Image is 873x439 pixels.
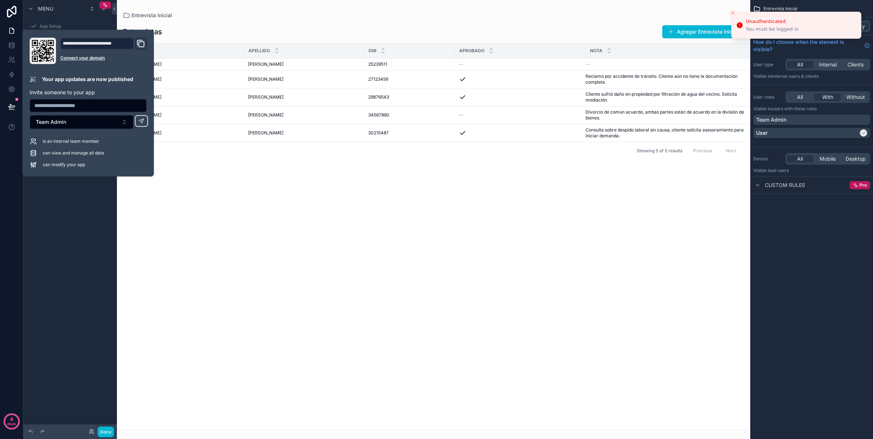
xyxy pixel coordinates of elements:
[846,93,865,101] span: Without
[369,48,376,54] span: DNI
[797,155,803,163] span: All
[772,73,819,79] span: Internal users & clients
[772,168,789,173] span: all users
[753,106,870,112] p: Visible to
[98,427,114,437] button: Done
[590,48,602,54] span: Nota
[822,93,833,101] span: With
[30,115,133,129] button: Select Button
[746,26,798,33] div: You must be logged in
[753,38,870,53] a: How do I choose when the element is visible?
[819,61,837,68] span: Internal
[797,61,803,68] span: All
[43,138,99,144] span: is an internal team member
[39,23,111,29] label: App Setup
[847,61,864,68] span: Clients
[28,20,113,32] a: App Setup
[459,48,484,54] span: Aprobado
[756,129,767,137] p: User
[753,38,861,53] span: How do I choose when the element is visible?
[756,116,786,123] p: Team Admin
[36,118,66,126] span: Team Admin
[753,73,870,79] p: Visible to
[753,94,782,100] label: User roles
[846,155,866,163] span: Desktop
[38,5,53,12] span: Menu
[30,89,146,96] p: Invite someone to your app
[43,162,85,168] span: can modify your app
[43,150,104,156] span: can view and manage all data
[859,182,867,188] span: Pro
[763,6,797,12] span: Entrevista Inicial
[637,148,682,154] span: Showing 5 of 5 results
[60,55,146,61] a: Connect your domain
[765,182,805,189] span: Custom rules
[7,419,16,429] p: days
[772,106,817,111] span: Users with these roles
[753,156,782,162] label: Device
[729,9,736,17] button: Close toast
[10,416,13,423] p: 4
[60,38,146,64] div: Domain and Custom Link
[42,76,133,83] p: Your app updates are now published
[248,48,270,54] span: Apellido
[753,168,870,173] p: Visible to
[820,155,836,163] span: Mobile
[746,18,798,25] div: Unauthenticated
[797,93,803,101] span: All
[753,62,782,68] label: User type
